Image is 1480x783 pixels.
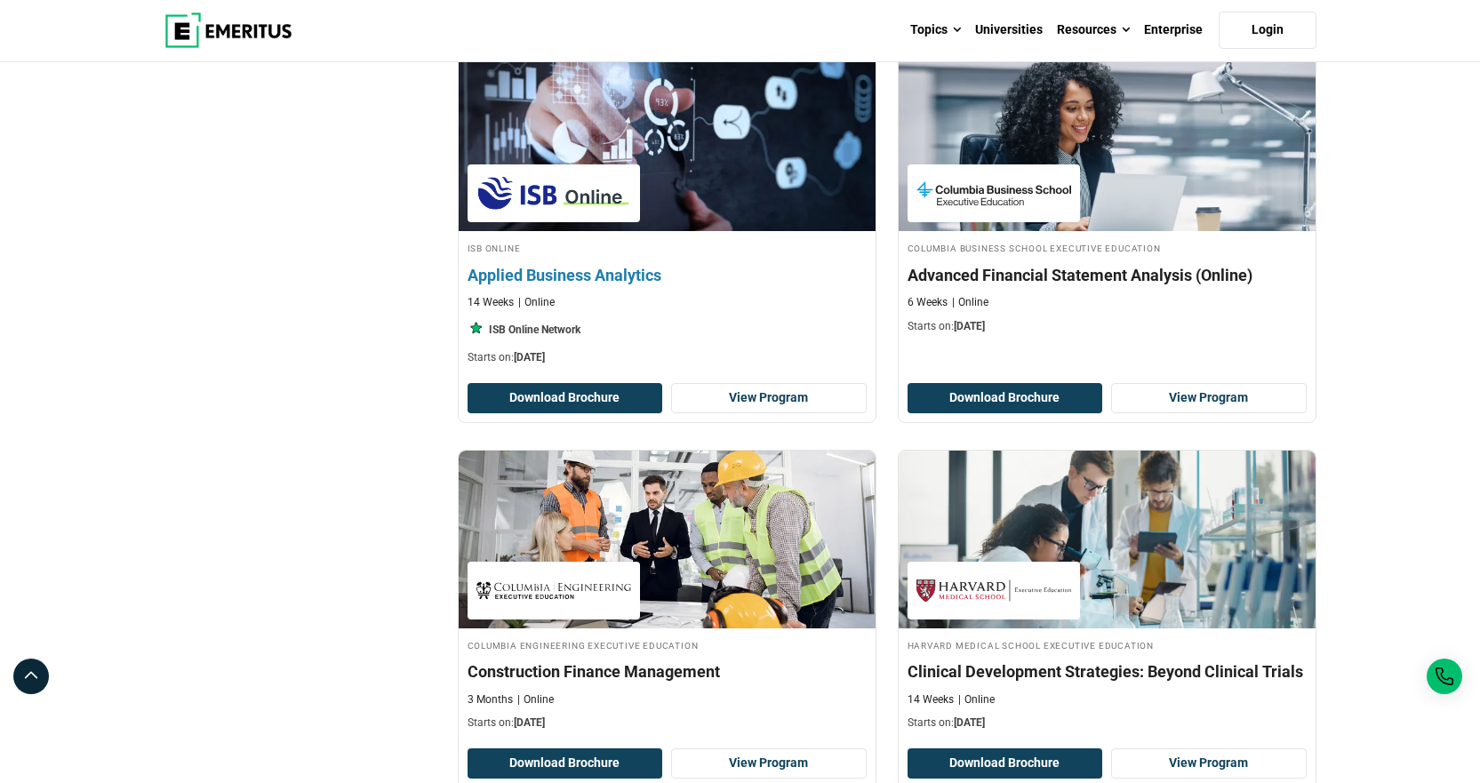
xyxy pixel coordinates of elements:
span: [DATE] [514,351,545,364]
p: 6 Weeks [908,295,948,310]
img: Columbia Business School Executive Education [916,173,1071,213]
h4: Advanced Financial Statement Analysis (Online) [908,264,1307,286]
p: Starts on: [908,715,1307,731]
img: Advanced Financial Statement Analysis (Online) | Online Finance Course [899,53,1316,231]
img: Construction Finance Management | Online Finance Course [459,451,876,628]
img: Columbia Engineering Executive Education [476,571,631,611]
p: Starts on: [468,350,867,365]
button: Download Brochure [468,748,663,779]
p: Online [952,295,988,310]
button: Download Brochure [468,383,663,413]
p: ISB Online Network [489,323,580,338]
p: Starts on: [468,715,867,731]
h4: Applied Business Analytics [468,264,867,286]
p: Online [518,295,555,310]
a: View Program [1111,383,1307,413]
span: [DATE] [954,716,985,729]
img: Harvard Medical School Executive Education [916,571,1071,611]
a: View Program [671,383,867,413]
img: Clinical Development Strategies: Beyond Clinical Trials | Online Digital Transformation Course [899,451,1316,628]
a: Business Analytics Course by ISB Online - September 30, 2025 ISB Online ISB Online Applied Busine... [459,53,876,374]
a: Login [1219,12,1316,49]
p: Online [958,692,995,707]
h4: Clinical Development Strategies: Beyond Clinical Trials [908,660,1307,683]
h4: Columbia Engineering Executive Education [468,637,867,652]
h4: ISB Online [468,240,867,255]
p: 14 Weeks [908,692,954,707]
button: Download Brochure [908,383,1103,413]
p: Starts on: [908,319,1307,334]
p: Online [517,692,554,707]
img: ISB Online [476,173,631,213]
a: Finance Course by Columbia Engineering Executive Education - November 20, 2025 Columbia Engineeri... [459,451,876,740]
button: Download Brochure [908,748,1103,779]
p: 14 Weeks [468,295,514,310]
a: Digital Transformation Course by Harvard Medical School Executive Education - November 13, 2025 H... [899,451,1316,740]
span: [DATE] [514,716,545,729]
p: 3 Months [468,692,513,707]
img: Applied Business Analytics | Online Business Analytics Course [437,44,896,240]
a: View Program [1111,748,1307,779]
span: [DATE] [954,320,985,332]
a: Finance Course by Columbia Business School Executive Education - October 16, 2025 Columbia Busine... [899,53,1316,343]
a: View Program [671,748,867,779]
h4: Harvard Medical School Executive Education [908,637,1307,652]
h4: Construction Finance Management [468,660,867,683]
h4: Columbia Business School Executive Education [908,240,1307,255]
